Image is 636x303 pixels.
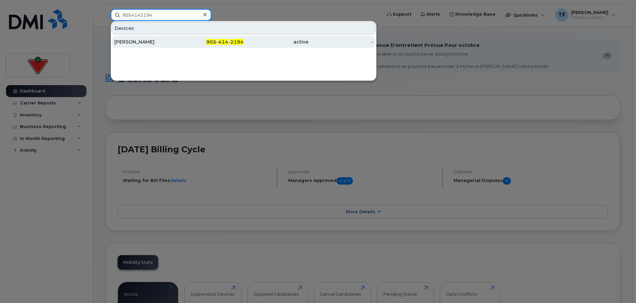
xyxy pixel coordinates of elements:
[244,39,308,45] div: active
[114,39,179,45] div: [PERSON_NAME]
[206,39,216,45] span: 905
[230,39,244,45] span: 2194
[112,36,375,48] a: [PERSON_NAME]905-414-2194active-
[179,39,244,45] div: - -
[308,39,373,45] div: -
[218,39,228,45] span: 414
[112,22,375,35] div: Devices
